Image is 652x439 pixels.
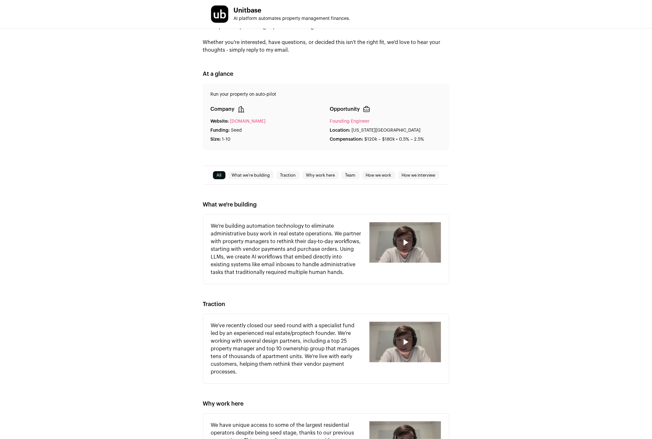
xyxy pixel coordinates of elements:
p: Funding: [211,127,230,134]
p: Compensation: [330,136,363,143]
a: What we're building [228,171,274,179]
a: How we interview [398,171,439,179]
p: Location: [330,127,351,134]
p: Seed [231,127,242,134]
p: Website: [211,118,229,125]
h2: At a glance [203,69,449,78]
p: 1-10 [222,136,231,143]
p: We've recently closed our seed round with a specialist fund led by an experienced real estate/pro... [211,322,362,376]
p: Run your property on auto-pilot [211,91,442,98]
a: Why work here [302,171,339,179]
h2: What we're building [203,200,449,209]
p: Size: [211,136,221,143]
p: Opportunity [330,105,360,113]
a: Traction [276,171,300,179]
h1: Unitbase [234,7,351,14]
p: Company [211,105,235,113]
p: We're building automation technology to eliminate administrative busy work in real estate operati... [211,222,362,276]
a: How we work [362,171,395,179]
a: All [213,171,225,179]
span: AI platform automates property management finances. [234,16,351,21]
img: 180d8d1040b0dd663c9337dc679c1304ca7ec8217767d6a0a724e31ff9c1dc78.jpg [211,5,228,23]
p: [US_STATE][GEOGRAPHIC_DATA] [352,127,421,134]
p: $120k – $180k • 0.5% – 2.5% [365,136,424,143]
h2: Traction [203,300,449,309]
h2: Why work here [203,399,449,408]
a: [DOMAIN_NAME] [230,118,266,125]
a: Team [342,171,360,179]
a: Founding Engineer [330,119,370,124]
